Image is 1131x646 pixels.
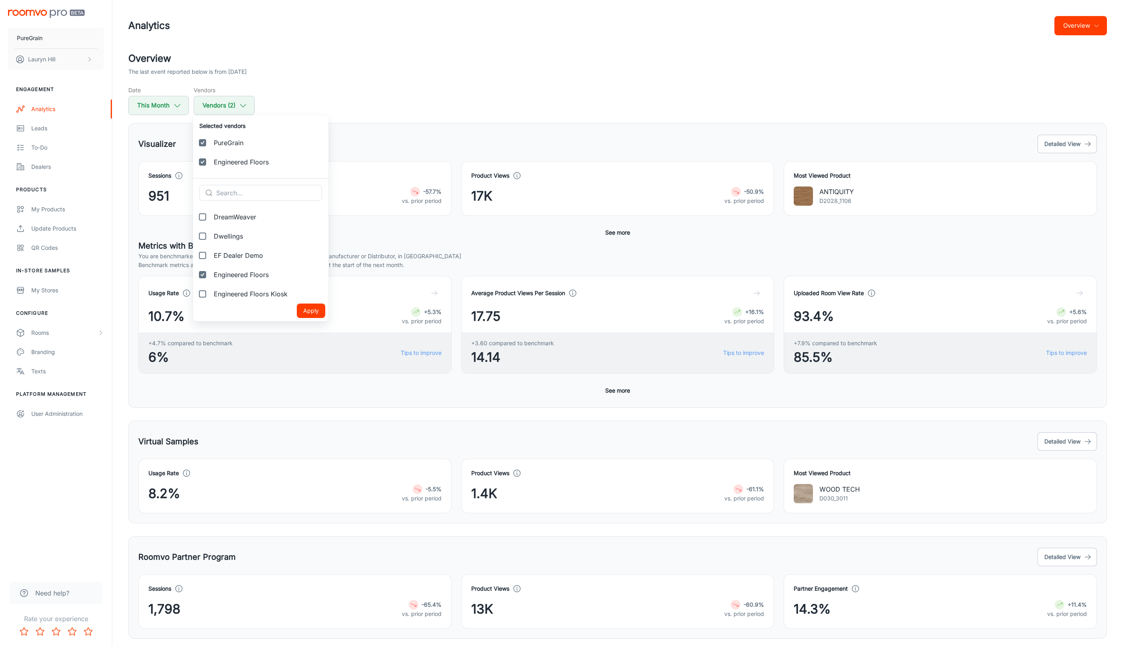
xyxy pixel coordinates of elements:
h6: Selected vendors [199,122,322,130]
span: Engineered Floors Kiosk [214,289,288,299]
span: DreamWeaver [214,212,256,222]
button: Apply [297,304,325,318]
input: Search... [216,185,322,201]
span: Dwellings [214,231,243,241]
span: PureGrain [214,138,243,148]
span: Engineered Floors [214,157,269,167]
span: EF Dealer Demo [214,251,263,260]
span: Engineered Floors [214,270,269,279]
